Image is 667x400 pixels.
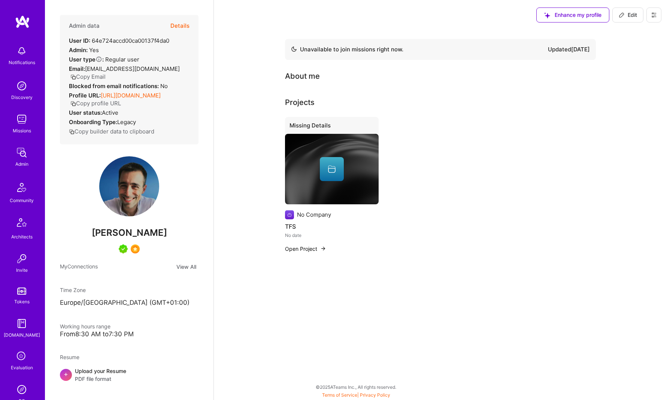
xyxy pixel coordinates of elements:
[60,330,198,338] div: From 8:30 AM to 7:30 PM
[291,46,297,52] img: Availability
[548,45,590,54] div: Updated [DATE]
[95,56,102,63] i: Help
[17,288,26,295] img: tokens
[285,134,379,204] img: cover
[69,109,102,116] strong: User status:
[285,231,379,239] div: No date
[75,375,126,383] span: PDF file format
[69,92,101,99] strong: Profile URL:
[13,215,31,233] img: Architects
[69,127,154,135] button: Copy builder data to clipboard
[13,127,31,135] div: Missions
[13,178,31,196] img: Community
[285,222,379,231] h4: TFS
[69,56,104,63] strong: User type :
[544,11,601,19] span: Enhance my profile
[14,78,29,93] img: discovery
[14,251,29,266] img: Invite
[69,129,75,135] i: icon Copy
[101,92,161,99] a: [URL][DOMAIN_NAME]
[70,99,121,107] button: Copy profile URL
[14,112,29,127] img: teamwork
[60,323,110,330] span: Working hours range
[69,22,100,29] h4: Admin data
[544,12,550,18] i: icon SuggestedTeams
[14,145,29,160] img: admin teamwork
[536,7,609,22] button: Enhance my profile
[14,382,29,397] img: Admin Search
[15,349,29,364] i: icon SelectionTeam
[69,46,88,54] strong: Admin:
[131,244,140,253] img: SelectionTeam
[75,367,126,383] div: Upload your Resume
[291,45,403,54] div: Unavailable to join missions right now.
[16,266,28,274] div: Invite
[45,378,667,396] div: © 2025 ATeams Inc., All rights reserved.
[70,73,106,81] button: Copy Email
[69,82,168,90] div: No
[285,70,320,82] div: About me
[14,43,29,58] img: bell
[619,11,637,19] span: Edit
[9,58,35,66] div: Notifications
[60,227,198,238] span: [PERSON_NAME]
[69,55,139,63] div: Regular user
[285,97,315,108] div: Projects
[320,246,326,252] img: arrow-right
[85,65,180,72] span: [EMAIL_ADDRESS][DOMAIN_NAME]
[15,160,28,168] div: Admin
[60,354,79,360] span: Resume
[11,364,33,372] div: Evaluation
[69,65,85,72] strong: Email:
[60,367,198,383] div: +Upload your ResumePDF file format
[285,117,379,137] div: Missing Details
[285,245,326,253] button: Open Project
[360,392,390,398] a: Privacy Policy
[322,392,390,398] span: |
[119,244,128,253] img: A.Teamer in Residence
[285,210,294,219] img: Company logo
[69,37,90,44] strong: User ID:
[14,316,29,331] img: guide book
[11,233,33,241] div: Architects
[60,287,86,293] span: Time Zone
[11,93,33,101] div: Discovery
[4,331,40,339] div: [DOMAIN_NAME]
[174,262,198,271] button: View All
[117,118,136,126] span: legacy
[70,101,76,106] i: icon Copy
[70,74,76,80] i: icon Copy
[69,82,160,90] strong: Blocked from email notifications:
[170,15,190,37] button: Details
[64,370,68,378] span: +
[322,392,357,398] a: Terms of Service
[102,109,118,116] span: Active
[69,37,169,45] div: 64e724accd00ca00137f4da0
[15,15,30,28] img: logo
[297,211,331,219] div: No Company
[10,196,34,204] div: Community
[69,118,117,126] strong: Onboarding Type:
[69,46,99,54] div: Yes
[60,298,198,307] p: Europe/[GEOGRAPHIC_DATA] (GMT+01:00 )
[612,7,643,22] button: Edit
[99,156,159,216] img: User Avatar
[60,262,98,271] span: My Connections
[14,298,30,306] div: Tokens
